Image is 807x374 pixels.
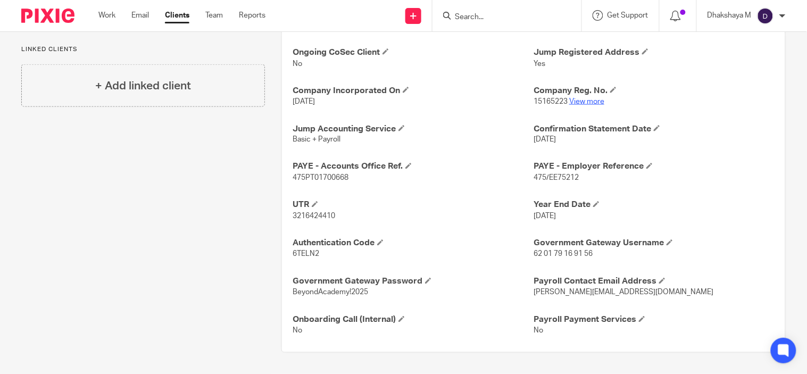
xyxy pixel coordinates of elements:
h4: Payroll Payment Services [534,314,775,326]
span: No [293,60,302,68]
span: 475/EE75212 [534,174,579,182]
h4: UTR [293,200,534,211]
a: Work [98,10,115,21]
a: Email [131,10,149,21]
h4: Jump Accounting Service [293,123,534,135]
span: Get Support [608,12,648,19]
span: 3216424410 [293,213,335,220]
h4: Government Gateway Username [534,238,775,249]
h4: Year End Date [534,200,775,211]
h4: + Add linked client [95,78,191,94]
span: BeyondAcademy!2025 [293,289,368,296]
span: No [534,327,543,335]
img: Pixie [21,9,74,23]
input: Search [454,13,550,22]
a: View more [569,98,604,105]
span: Yes [534,60,545,68]
h4: Authentication Code [293,238,534,249]
span: [DATE] [534,136,556,144]
h4: Company Reg. No. [534,85,775,96]
span: 62 01 79 16 91 56 [534,251,593,258]
span: [DATE] [293,98,315,105]
h4: Government Gateway Password [293,276,534,287]
span: No [293,327,302,335]
span: [PERSON_NAME][EMAIL_ADDRESS][DOMAIN_NAME] [534,289,713,296]
a: Clients [165,10,189,21]
a: Reports [239,10,265,21]
span: 15165223 [534,98,568,105]
span: 475PT01700668 [293,174,348,182]
a: Team [205,10,223,21]
h4: PAYE - Employer Reference [534,161,775,172]
span: Basic + Payroll [293,136,340,144]
h4: Onboarding Call (Internal) [293,314,534,326]
h4: Ongoing CoSec Client [293,47,534,58]
h4: Company Incorporated On [293,85,534,96]
h4: Jump Registered Address [534,47,775,58]
p: Linked clients [21,45,265,54]
span: 6TELN2 [293,251,319,258]
h4: Confirmation Statement Date [534,123,775,135]
span: [DATE] [534,213,556,220]
img: svg%3E [757,7,774,24]
h4: PAYE - Accounts Office Ref. [293,161,534,172]
p: Dhakshaya M [708,10,752,21]
h4: Payroll Contact Email Address [534,276,775,287]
